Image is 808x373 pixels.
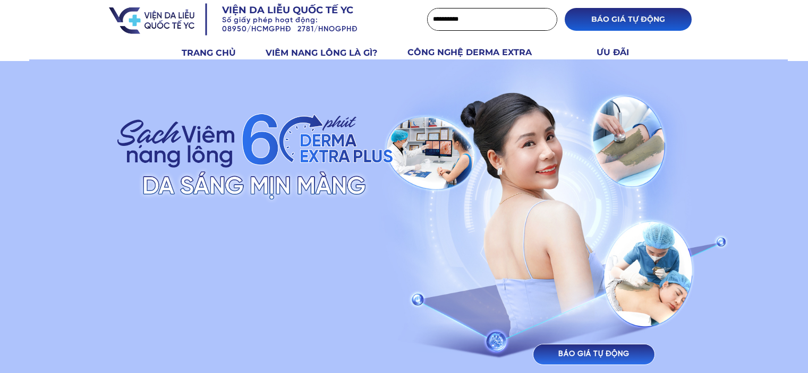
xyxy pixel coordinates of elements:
h3: ƯU ĐÃI [597,46,641,59]
h3: CÔNG NGHỆ DERMA EXTRA PLUS [407,46,557,73]
h3: TRANG CHỦ [182,46,253,60]
p: BÁO GIÁ TỰ ĐỘNG [565,8,692,31]
h3: Viện da liễu quốc tế YC [222,4,386,17]
h3: VIÊM NANG LÔNG LÀ GÌ? [266,46,395,60]
h3: Số giấy phép hoạt động: 08950/HCMGPHĐ 2781/HNOGPHĐ [222,16,402,34]
p: BÁO GIÁ TỰ ĐỘNG [533,344,654,365]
